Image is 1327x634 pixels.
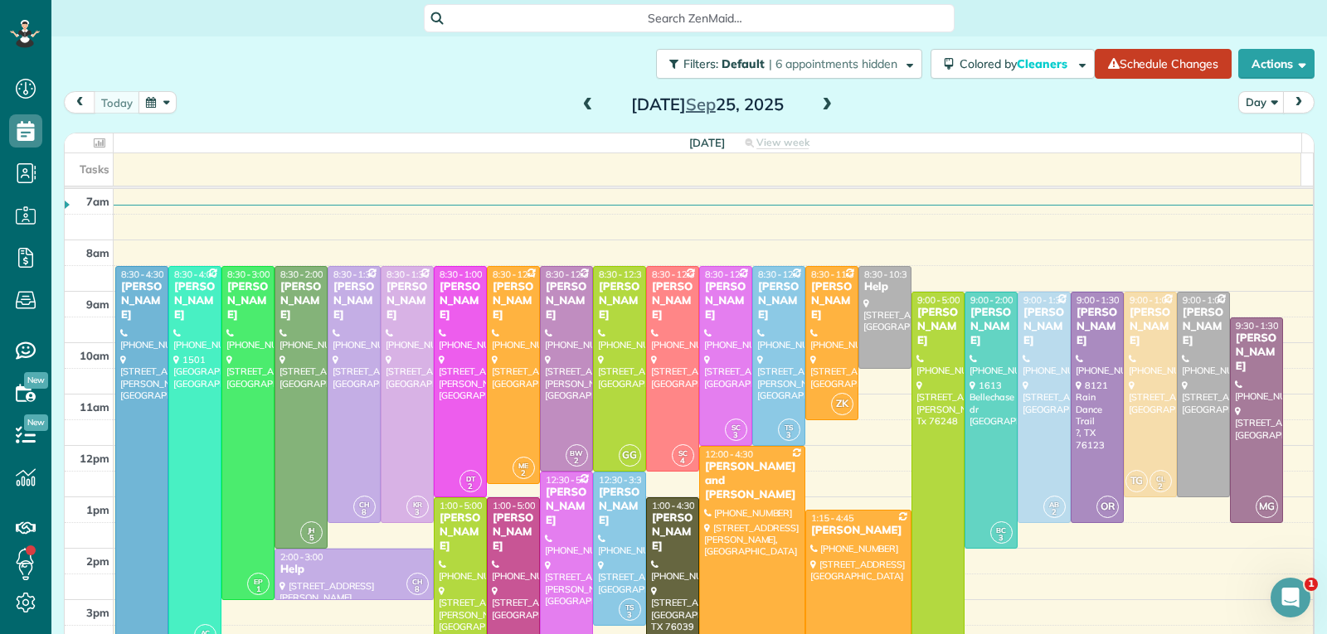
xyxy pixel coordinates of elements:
[810,524,907,538] div: [PERSON_NAME]
[492,511,535,554] div: [PERSON_NAME]
[546,269,594,280] span: 8:30 - 12:30
[1077,294,1120,306] span: 9:00 - 1:30
[1236,320,1279,332] span: 9:30 - 1:30
[785,423,793,432] span: TS
[651,280,694,322] div: [PERSON_NAME]
[254,577,263,586] span: EP
[1182,306,1225,348] div: [PERSON_NAME]
[386,269,430,280] span: 8:30 - 1:30
[1076,306,1119,348] div: [PERSON_NAME]
[513,466,534,482] small: 2
[758,269,806,280] span: 8:30 - 12:00
[359,500,370,509] span: CH
[407,582,428,598] small: 8
[625,603,634,612] span: TS
[705,269,753,280] span: 8:30 - 12:00
[570,448,583,457] span: BW
[673,453,693,469] small: 4
[248,582,269,598] small: 1
[960,56,1073,71] span: Colored by
[970,294,1013,306] span: 9:00 - 2:00
[1150,479,1171,495] small: 2
[279,280,323,322] div: [PERSON_NAME]
[1305,578,1318,591] span: 1
[407,505,428,520] small: 3
[386,280,429,322] div: [PERSON_NAME]
[1283,91,1315,114] button: next
[704,280,747,322] div: [PERSON_NAME]
[810,280,853,322] div: [PERSON_NAME]
[598,486,641,528] div: [PERSON_NAME]
[1125,470,1148,492] span: TG
[566,453,587,469] small: 2
[440,500,483,511] span: 1:00 - 5:00
[493,500,536,511] span: 1:00 - 5:00
[545,486,588,528] div: [PERSON_NAME]
[86,606,109,619] span: 3pm
[1049,500,1059,509] span: AB
[648,49,922,79] a: Filters: Default | 6 appointments hidden
[683,56,718,71] span: Filters:
[333,269,377,280] span: 8:30 - 1:30
[86,554,109,568] span: 2pm
[412,577,423,586] span: CH
[756,136,809,149] span: View week
[779,428,800,443] small: 3
[619,444,641,467] span: GG
[226,280,270,322] div: [PERSON_NAME]
[121,269,164,280] span: 8:30 - 4:30
[732,423,741,432] span: SC
[757,280,800,322] div: [PERSON_NAME]
[280,551,323,563] span: 2:00 - 3:00
[769,56,897,71] span: | 6 appointments hidden
[440,269,483,280] span: 8:30 - 1:00
[811,269,859,280] span: 8:30 - 11:30
[80,400,109,414] span: 11am
[120,280,163,322] div: [PERSON_NAME]
[280,269,323,280] span: 8:30 - 2:00
[86,298,109,311] span: 9am
[308,525,316,535] span: JH
[545,280,588,322] div: [PERSON_NAME]
[705,448,753,460] span: 12:00 - 4:30
[80,349,109,362] span: 10am
[24,414,48,431] span: New
[1129,306,1172,348] div: [PERSON_NAME]
[656,49,922,79] button: Filters: Default | 6 appointments hidden
[492,280,535,322] div: [PERSON_NAME]
[916,306,960,348] div: [PERSON_NAME]
[931,49,1095,79] button: Colored byCleaners
[413,500,423,509] span: KR
[493,269,541,280] span: 8:30 - 12:45
[1238,91,1285,114] button: Day
[86,503,109,516] span: 1pm
[460,479,481,495] small: 2
[301,530,322,546] small: 5
[466,474,475,483] span: DT
[831,393,853,415] span: ZK
[863,280,907,294] div: Help
[279,563,429,577] div: Help
[991,530,1012,546] small: 3
[1235,332,1278,374] div: [PERSON_NAME]
[704,460,800,502] div: [PERSON_NAME] and [PERSON_NAME]
[1271,578,1310,617] iframe: Intercom live chat
[864,269,912,280] span: 8:30 - 10:30
[678,448,688,457] span: SC
[1156,474,1165,483] span: CL
[599,474,647,486] span: 12:30 - 3:30
[546,474,594,486] span: 12:30 - 5:00
[173,280,216,322] div: [PERSON_NAME]
[86,246,109,259] span: 8am
[970,306,1013,348] div: [PERSON_NAME]
[1095,49,1232,79] a: Schedule Changes
[686,94,716,114] span: Sep
[86,195,109,208] span: 7am
[439,280,482,322] div: [PERSON_NAME]
[811,512,854,524] span: 1:15 - 4:45
[1044,505,1065,520] small: 2
[689,136,725,149] span: [DATE]
[599,269,647,280] span: 8:30 - 12:30
[726,428,746,443] small: 3
[80,452,109,465] span: 12pm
